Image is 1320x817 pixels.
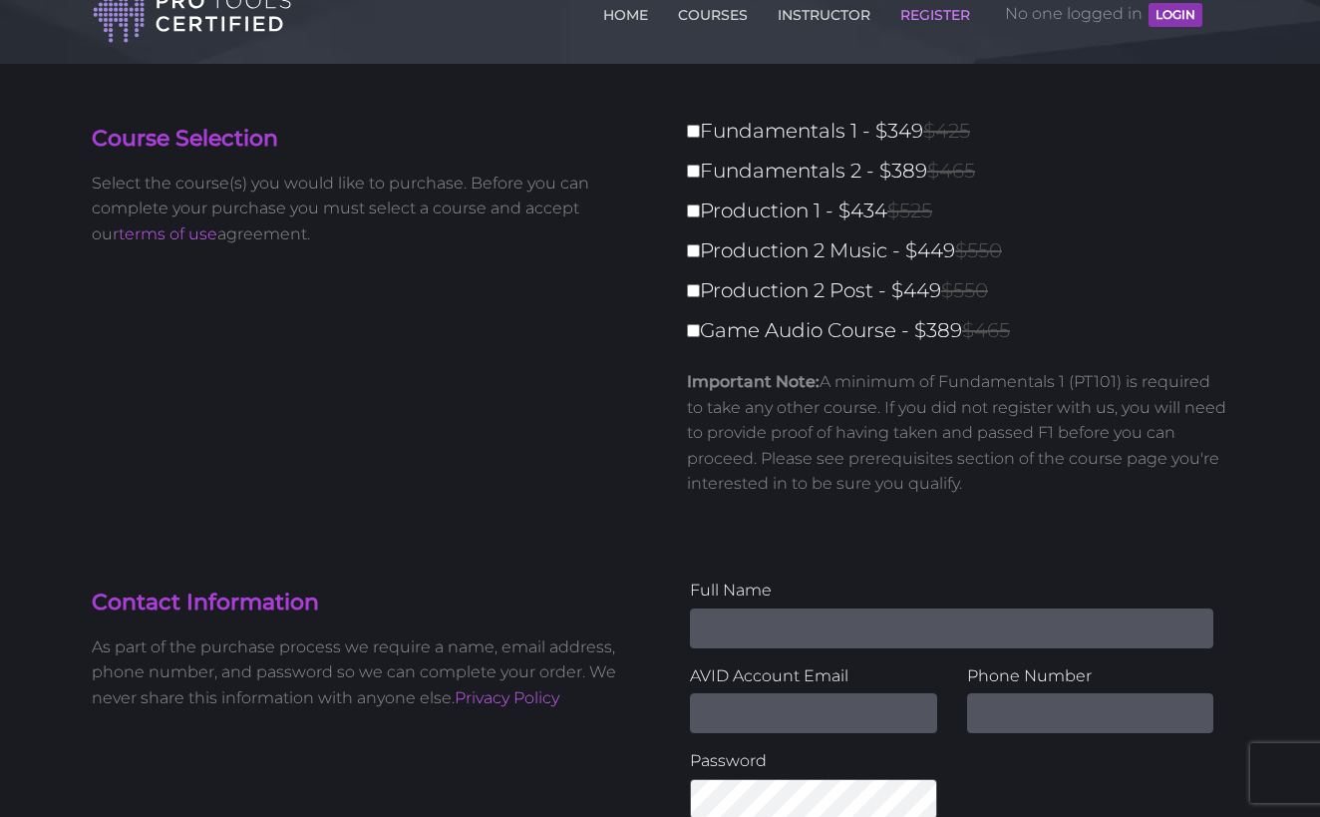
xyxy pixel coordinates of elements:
[455,688,559,707] a: Privacy Policy
[687,324,700,337] input: Game Audio Course - $389$465
[687,273,1240,308] label: Production 2 Post - $449
[967,663,1214,689] label: Phone Number
[687,114,1240,149] label: Fundamentals 1 - $349
[119,224,217,243] a: terms of use
[923,119,970,143] span: $425
[92,588,645,618] h4: Contact Information
[687,165,700,178] input: Fundamentals 2 - $389$465
[927,159,975,183] span: $465
[687,233,1240,268] label: Production 2 Music - $449
[955,238,1002,262] span: $550
[687,244,700,257] input: Production 2 Music - $449$550
[690,663,937,689] label: AVID Account Email
[687,372,820,391] strong: Important Note:
[687,194,1240,228] label: Production 1 - $434
[687,369,1228,497] p: A minimum of Fundamentals 1 (PT101) is required to take any other course. If you did not register...
[690,578,1213,604] label: Full Name
[962,318,1010,342] span: $465
[687,204,700,217] input: Production 1 - $434$525
[687,284,700,297] input: Production 2 Post - $449$550
[1149,3,1202,27] button: LOGIN
[687,125,700,138] input: Fundamentals 1 - $349$425
[92,124,645,155] h4: Course Selection
[941,278,988,302] span: $550
[687,313,1240,348] label: Game Audio Course - $389
[687,154,1240,189] label: Fundamentals 2 - $389
[92,171,645,247] p: Select the course(s) you would like to purchase. Before you can complete your purchase you must s...
[92,634,645,711] p: As part of the purchase process we require a name, email address, phone number, and password so w...
[887,199,932,222] span: $525
[690,748,937,774] label: Password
